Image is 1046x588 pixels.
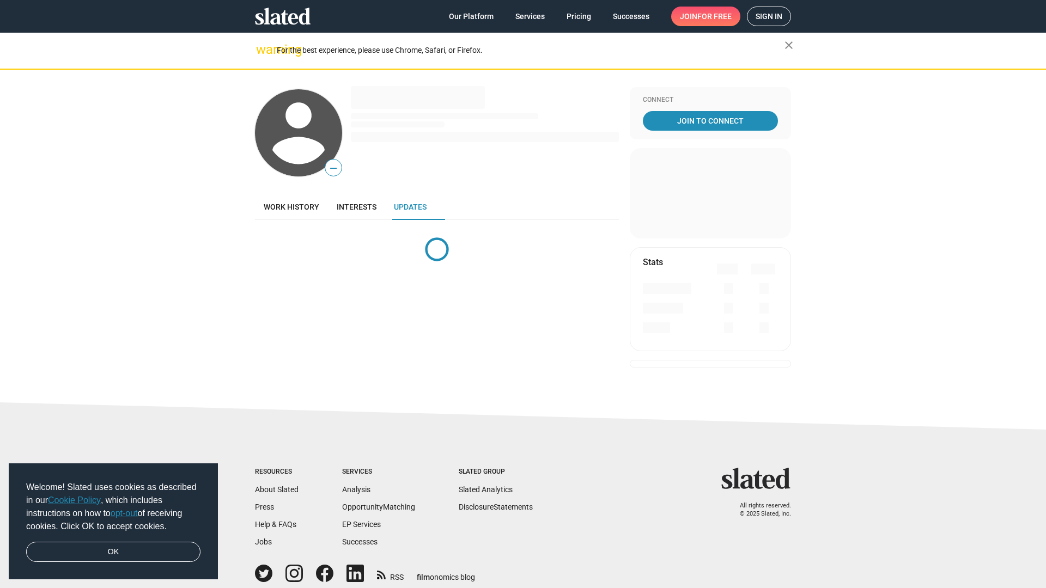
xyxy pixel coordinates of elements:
a: Sign in [747,7,791,26]
a: Analysis [342,485,370,494]
a: Successes [604,7,658,26]
a: Interests [328,194,385,220]
a: Cookie Policy [48,495,101,505]
a: Pricing [558,7,600,26]
a: DisclosureStatements [459,503,533,511]
span: Our Platform [449,7,494,26]
a: Updates [385,194,435,220]
span: Sign in [756,7,782,26]
a: OpportunityMatching [342,503,415,511]
span: Join To Connect [645,111,776,131]
span: Welcome! Slated uses cookies as described in our , which includes instructions on how to of recei... [26,481,200,533]
a: Press [255,503,274,511]
a: Jobs [255,537,272,546]
a: EP Services [342,520,381,529]
p: All rights reserved. © 2025 Slated, Inc. [728,502,791,518]
span: Work history [264,203,319,211]
div: Services [342,468,415,476]
span: Interests [337,203,376,211]
mat-icon: close [782,39,795,52]
div: For the best experience, please use Chrome, Safari, or Firefox. [277,43,784,58]
a: Successes [342,537,378,546]
a: Join To Connect [643,111,778,131]
a: RSS [377,566,404,583]
span: Services [515,7,545,26]
a: Work history [255,194,328,220]
mat-icon: warning [256,43,269,56]
span: Successes [613,7,649,26]
span: Pricing [567,7,591,26]
span: film [417,573,430,581]
a: opt-out [111,509,138,518]
span: for free [697,7,732,26]
div: Connect [643,96,778,105]
div: Slated Group [459,468,533,476]
a: Joinfor free [671,7,740,26]
mat-card-title: Stats [643,256,663,268]
a: Help & FAQs [255,520,296,529]
div: cookieconsent [9,463,218,580]
div: Resources [255,468,299,476]
a: Slated Analytics [459,485,513,494]
a: filmonomics blog [417,563,475,583]
a: About Slated [255,485,299,494]
span: Join [680,7,732,26]
a: Services [507,7,554,26]
span: Updates [394,203,427,211]
span: — [325,161,342,175]
a: Our Platform [440,7,502,26]
a: dismiss cookie message [26,542,200,562]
